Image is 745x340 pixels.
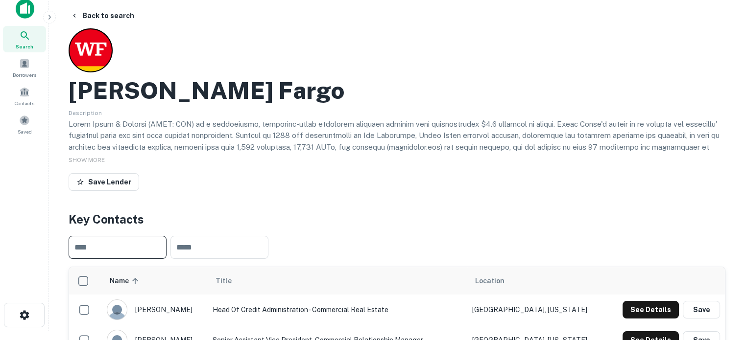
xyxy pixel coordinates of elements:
span: Description [69,110,102,116]
span: Location [475,275,505,287]
span: SHOW MORE [69,157,105,163]
span: Name [110,275,142,287]
th: Title [208,267,467,295]
a: Borrowers [3,54,46,81]
span: Title [216,275,244,287]
span: Saved [18,128,32,136]
span: Borrowers [13,71,36,79]
th: Location [467,267,606,295]
button: Save Lender [69,173,139,191]
img: 9c8pery4andzj6ohjkjp54ma2 [107,300,127,319]
button: Back to search [67,7,138,24]
th: Name [102,267,208,295]
div: [PERSON_NAME] [107,299,203,320]
h2: [PERSON_NAME] Fargo [69,76,345,105]
td: [GEOGRAPHIC_DATA], [US_STATE] [467,295,606,325]
a: Contacts [3,83,46,109]
iframe: Chat Widget [696,262,745,309]
a: Saved [3,111,46,137]
span: Contacts [15,99,34,107]
a: Search [3,26,46,52]
button: Save [683,301,720,318]
td: Head of Credit Administration - Commercial Real Estate [208,295,467,325]
h4: Key Contacts [69,210,725,228]
button: See Details [623,301,679,318]
p: Lorem Ipsum & Dolorsi (AMET: CON) ad e seddoeiusmo, temporinc-utlab etdolorem aliquaen adminim ve... [69,118,725,211]
span: Search [16,43,33,50]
